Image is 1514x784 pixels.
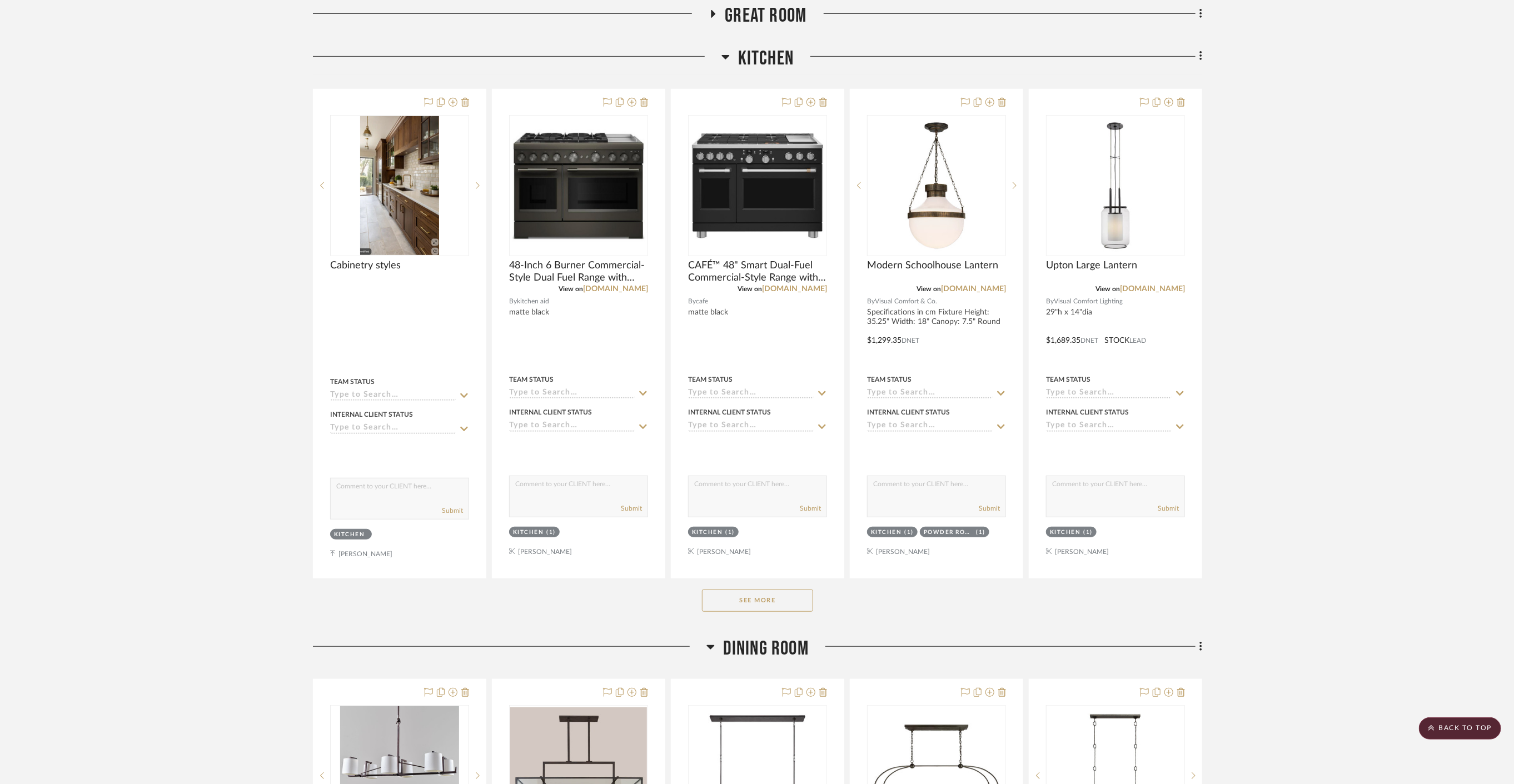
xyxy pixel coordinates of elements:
[868,117,1005,254] img: Modern Schoolhouse Lantern
[867,374,912,384] div: Team Status
[738,47,794,71] span: Kitchen
[738,286,762,292] span: View on
[621,503,642,513] button: Submit
[334,531,365,539] div: Kitchen
[1050,528,1081,537] div: Kitchen
[762,285,827,293] a: [DOMAIN_NAME]
[547,528,556,537] div: (1)
[509,296,517,307] span: By
[924,528,974,537] div: Powder Room
[509,388,635,399] input: Type to Search…
[1095,286,1120,292] span: View on
[1158,503,1179,513] button: Submit
[1046,374,1090,384] div: Team Status
[509,259,648,284] span: 48-Inch 6 Burner Commercial-Style Dual Fuel Range with Griddle
[1120,285,1185,293] a: [DOMAIN_NAME]
[330,377,375,387] div: Team Status
[702,590,813,612] button: See More
[867,421,993,432] input: Type to Search…
[1054,296,1123,307] span: Visual Comfort Lighting
[696,296,708,307] span: cafe
[875,296,937,307] span: Visual Comfort & Co.
[867,259,998,272] span: Modern Schoolhouse Lantern
[509,374,554,384] div: Team Status
[442,506,463,516] button: Submit
[509,407,592,417] div: Internal Client Status
[1046,296,1054,307] span: By
[513,528,544,537] div: Kitchen
[330,423,456,434] input: Type to Search…
[871,528,902,537] div: Kitchen
[331,116,469,256] div: 0
[979,503,1000,513] button: Submit
[688,374,733,384] div: Team Status
[330,391,456,401] input: Type to Search…
[1046,388,1172,399] input: Type to Search…
[360,116,439,255] img: Cabinetry styles
[688,259,827,284] span: CAFÉ™ 48" Smart Dual-Fuel Commercial-Style Range with 6 Burners and Griddle (Natural Gas)
[977,528,986,537] div: (1)
[917,286,941,292] span: View on
[692,528,723,537] div: Kitchen
[726,528,735,537] div: (1)
[688,407,771,417] div: Internal Client Status
[867,407,950,417] div: Internal Client Status
[905,528,914,537] div: (1)
[689,117,826,254] img: CAFÉ™ 48" Smart Dual-Fuel Commercial-Style Range with 6 Burners and Griddle (Natural Gas)
[867,388,993,399] input: Type to Search…
[583,285,648,293] a: [DOMAIN_NAME]
[510,117,647,254] img: 48-Inch 6 Burner Commercial-Style Dual Fuel Range with Griddle
[1046,259,1137,272] span: Upton Large Lantern
[330,259,401,272] span: Cabinetry styles
[330,410,413,420] div: Internal Client Status
[867,296,875,307] span: By
[559,286,583,292] span: View on
[941,285,1006,293] a: [DOMAIN_NAME]
[688,296,696,307] span: By
[509,421,635,432] input: Type to Search…
[1419,717,1501,740] scroll-to-top-button: BACK TO TOP
[688,421,814,432] input: Type to Search…
[510,116,648,256] div: 0
[1046,407,1129,417] div: Internal Client Status
[800,503,821,513] button: Submit
[517,296,549,307] span: kitchen aid
[723,637,809,661] span: Dining Room
[1047,117,1184,254] img: Upton Large Lantern
[688,388,814,399] input: Type to Search…
[1084,528,1093,537] div: (1)
[1046,421,1172,432] input: Type to Search…
[725,4,807,28] span: Great Room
